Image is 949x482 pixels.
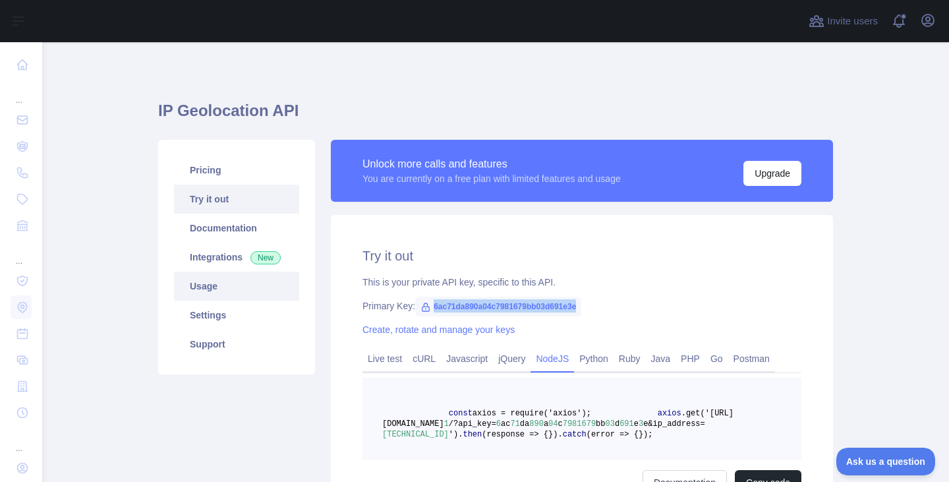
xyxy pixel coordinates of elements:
button: Invite users [806,11,880,32]
a: Integrations New [174,243,299,272]
span: da [520,419,529,429]
span: [TECHNICAL_ID] [382,430,449,439]
span: e&ip_address= [643,419,705,429]
span: d [615,419,619,429]
a: Javascript [441,348,493,369]
a: Ruby [614,348,646,369]
a: Create, rotate and manage your keys [362,324,515,335]
span: (response => { [482,430,548,439]
span: }) [548,430,558,439]
div: ... [11,79,32,105]
span: axios = require('axios'); [473,409,591,418]
a: Pricing [174,156,299,185]
div: Unlock more calls and features [362,156,621,172]
span: then [463,430,482,439]
span: 1 [444,419,449,429]
a: Postman [728,348,775,369]
a: Usage [174,272,299,301]
div: This is your private API key, specific to this API. [362,276,801,289]
span: a [544,419,548,429]
span: axios [658,409,681,418]
a: Python [574,348,614,369]
div: You are currently on a free plan with limited features and usage [362,172,621,185]
a: jQuery [493,348,531,369]
span: 71 [510,419,519,429]
span: 3 [639,419,643,429]
span: bb [596,419,605,429]
span: 6ac71da890a04c7981679bb03d691e3e [415,297,581,316]
div: ... [11,427,32,454]
span: (error => { [587,430,639,439]
span: Invite users [827,14,878,29]
span: New [250,251,281,264]
a: Documentation [174,214,299,243]
span: }); [639,430,653,439]
a: cURL [407,348,441,369]
h2: Try it out [362,247,801,265]
span: e [634,419,639,429]
span: ') [449,430,458,439]
a: Java [646,348,676,369]
span: catch [563,430,587,439]
a: NodeJS [531,348,574,369]
span: 890 [529,419,544,429]
span: const [449,409,473,418]
a: Support [174,330,299,359]
span: ac [501,419,510,429]
div: ... [11,240,32,266]
a: PHP [676,348,705,369]
span: 7981679 [563,419,596,429]
span: /?api_key= [449,419,496,429]
iframe: Toggle Customer Support [836,448,936,475]
span: . [558,430,562,439]
span: 04 [548,419,558,429]
span: c [558,419,562,429]
span: 691 [619,419,634,429]
a: Try it out [174,185,299,214]
button: Upgrade [743,161,801,186]
a: Live test [362,348,407,369]
span: 6 [496,419,501,429]
h1: IP Geolocation API [158,100,833,132]
span: . [458,430,463,439]
a: Go [705,348,728,369]
div: Primary Key: [362,299,801,313]
span: 03 [606,419,615,429]
a: Settings [174,301,299,330]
